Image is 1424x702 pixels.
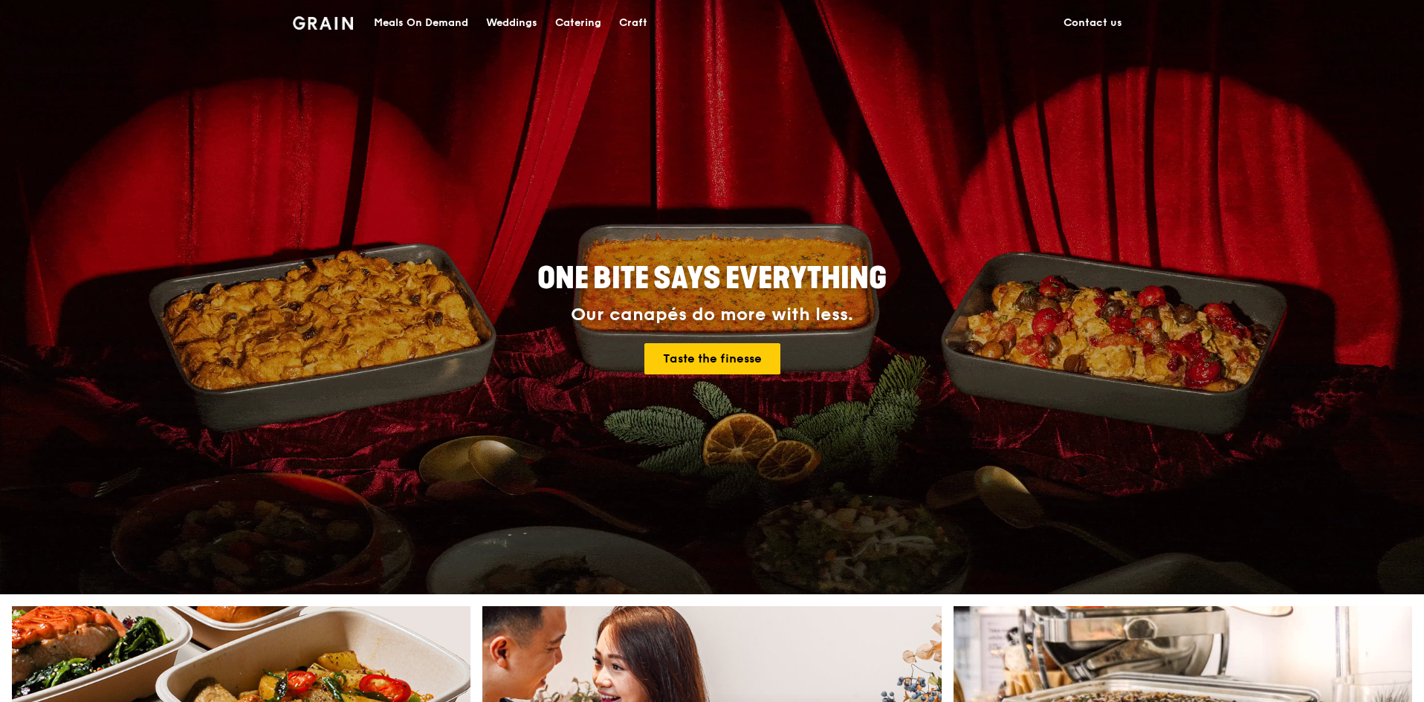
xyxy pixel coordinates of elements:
a: Weddings [477,1,546,45]
a: Catering [546,1,610,45]
img: Grain [293,16,353,30]
a: Taste the finesse [644,343,780,374]
div: Catering [555,1,601,45]
div: Weddings [486,1,537,45]
a: Craft [610,1,656,45]
div: Our canapés do more with less. [444,305,980,325]
div: Craft [619,1,647,45]
a: Contact us [1055,1,1131,45]
div: Meals On Demand [374,1,468,45]
span: ONE BITE SAYS EVERYTHING [537,261,887,296]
